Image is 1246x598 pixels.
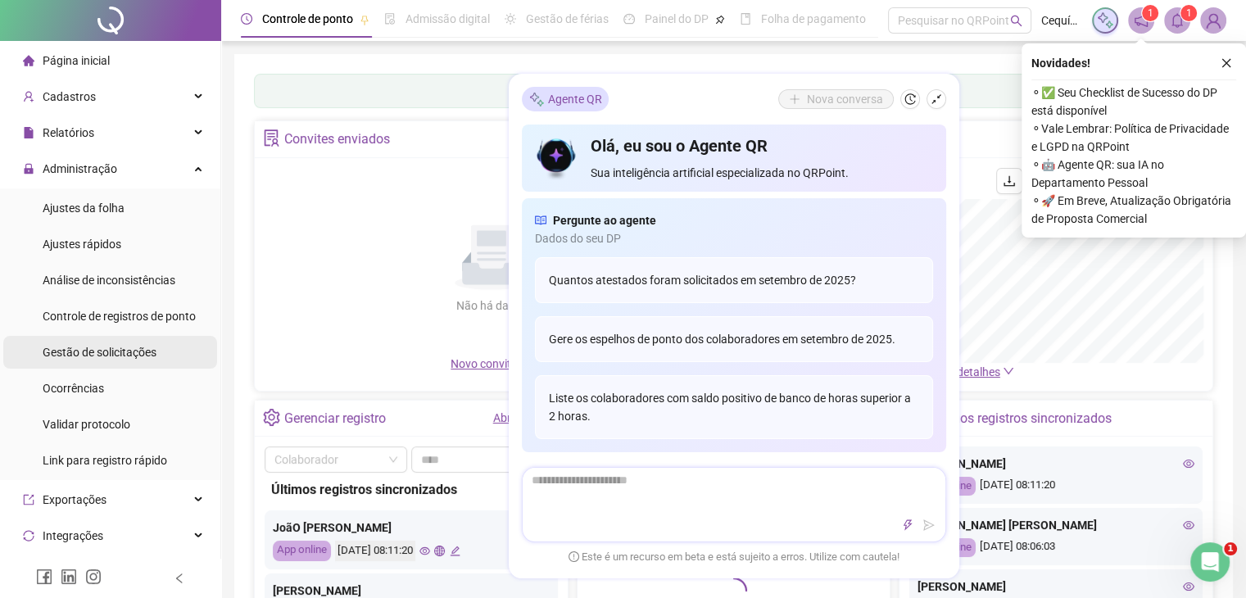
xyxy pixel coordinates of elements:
div: Não há dados [416,297,567,315]
span: down [1003,365,1014,377]
div: Gere os espelhos de ponto dos colaboradores em setembro de 2025. [535,316,933,362]
button: Nova conversa [778,89,894,109]
span: eye [1183,458,1194,469]
img: 90865 [1201,8,1226,33]
span: eye [419,546,430,556]
span: Validar protocolo [43,418,130,431]
button: thunderbolt [898,515,918,535]
span: instagram [85,569,102,585]
span: download [1003,174,1016,188]
div: [DATE] 08:11:20 [335,541,415,561]
span: dashboard [623,13,635,25]
span: Sua inteligência artificial especializada no QRPoint. [591,164,932,182]
span: pushpin [715,15,725,25]
button: send [919,515,939,535]
h4: Olá, eu sou o Agente QR [591,134,932,157]
span: 1 [1186,7,1192,19]
span: 1 [1224,542,1237,555]
span: Admissão digital [406,12,490,25]
span: sync [23,530,34,541]
span: clock-circle [241,13,252,25]
span: Ocorrências [43,382,104,395]
div: Agente QR [522,87,609,111]
span: notification [1134,13,1149,28]
span: Pergunte ao agente [553,211,656,229]
span: Página inicial [43,54,110,67]
span: solution [263,129,280,147]
span: shrink [931,93,942,105]
div: [DATE] 08:06:03 [918,538,1194,557]
span: eye [1183,519,1194,531]
span: ⚬ 🚀 Em Breve, Atualização Obrigatória de Proposta Comercial [1031,192,1236,228]
span: Dados do seu DP [535,229,933,247]
span: Ver detalhes [937,365,1000,378]
span: search [1010,15,1022,27]
span: Relatórios [43,126,94,139]
span: bell [1170,13,1185,28]
span: Ajustes rápidos [43,238,121,251]
span: setting [263,409,280,426]
span: book [740,13,751,25]
span: read [535,211,546,229]
div: Quantos atestados foram solicitados em setembro de 2025? [535,257,933,303]
span: Controle de registros de ponto [43,310,196,323]
div: Liste os colaboradores com saldo positivo de banco de horas superior a 2 horas. [535,375,933,439]
span: Análise de inconsistências [43,274,175,287]
span: thunderbolt [902,519,913,531]
img: sparkle-icon.fc2bf0ac1784a2077858766a79e2daf3.svg [528,90,545,107]
span: Controle de ponto [262,12,353,25]
span: ⚬ ✅ Seu Checklist de Sucesso do DP está disponível [1031,84,1236,120]
a: Ver detalhes down [937,365,1014,378]
div: Gerenciar registro [284,405,386,433]
span: Este é um recurso em beta e está sujeito a erros. Utilize com cautela! [569,549,899,565]
div: App online [273,541,331,561]
span: ⚬ Vale Lembrar: Política de Privacidade e LGPD na QRPoint [1031,120,1236,156]
div: Convites enviados [284,125,390,153]
a: Abrir registro [493,411,560,424]
span: Exportações [43,493,106,506]
img: icon [535,134,578,182]
iframe: Intercom live chat [1190,542,1230,582]
span: file-done [384,13,396,25]
span: pushpin [360,15,369,25]
span: sun [505,13,516,25]
span: ⚬ 🤖 Agente QR: sua IA no Departamento Pessoal [1031,156,1236,192]
span: history [904,93,916,105]
sup: 1 [1142,5,1158,21]
span: Integrações [43,529,103,542]
span: 1 [1148,7,1153,19]
span: file [23,127,34,138]
span: Novo convite [451,357,532,370]
span: lock [23,163,34,174]
span: export [23,494,34,505]
div: [PERSON_NAME] [918,455,1194,473]
div: JoãO [PERSON_NAME] [273,519,550,537]
span: exclamation-circle [569,550,579,561]
span: Link para registro rápido [43,454,167,467]
span: Painel do DP [645,12,709,25]
span: facebook [36,569,52,585]
span: Ajustes da folha [43,202,125,215]
span: Cadastros [43,90,96,103]
span: user-add [23,91,34,102]
div: [PERSON_NAME] [PERSON_NAME] [918,516,1194,534]
div: Últimos registros sincronizados [930,405,1112,433]
span: Gestão de solicitações [43,346,156,359]
span: edit [450,546,460,556]
span: Administração [43,162,117,175]
div: Últimos registros sincronizados [271,479,551,500]
sup: 1 [1180,5,1197,21]
img: sparkle-icon.fc2bf0ac1784a2077858766a79e2daf3.svg [1096,11,1114,29]
span: Folha de pagamento [761,12,866,25]
span: home [23,55,34,66]
span: close [1221,57,1232,69]
div: [PERSON_NAME] [918,578,1194,596]
span: global [434,546,445,556]
span: Cequímica [1041,11,1082,29]
span: eye [1183,581,1194,592]
span: Gestão de férias [526,12,609,25]
div: [DATE] 08:11:20 [918,477,1194,496]
span: Novidades ! [1031,54,1090,72]
span: left [174,573,185,584]
span: linkedin [61,569,77,585]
